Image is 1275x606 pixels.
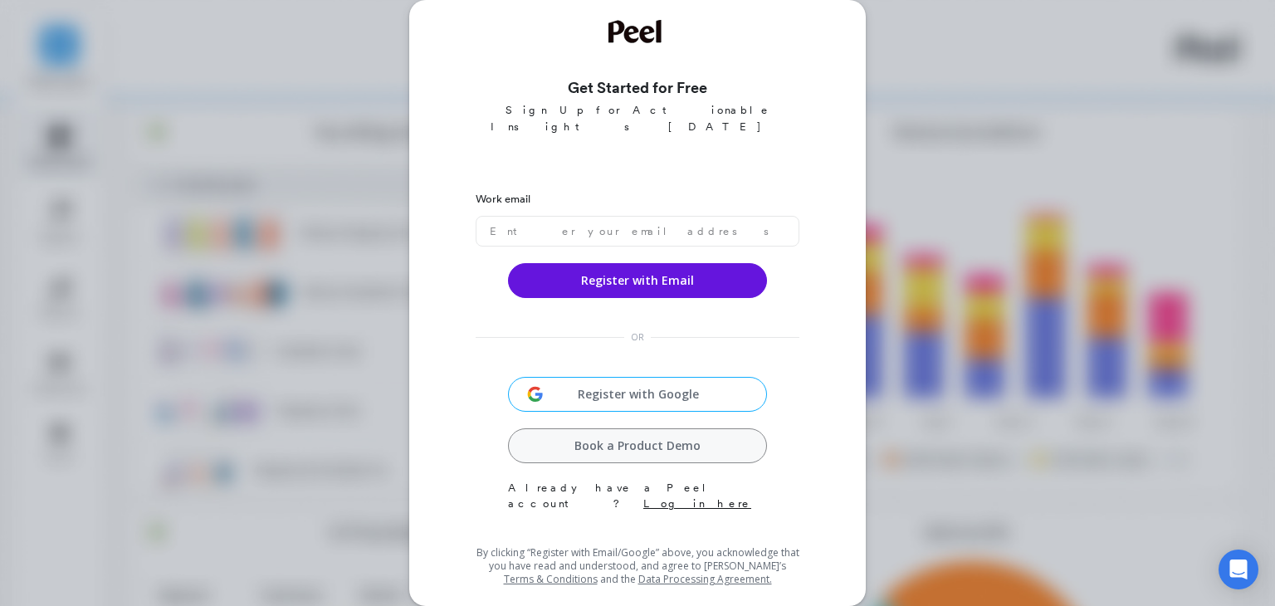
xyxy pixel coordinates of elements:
button: Register with Email [508,263,767,298]
span: Register with Google [548,386,729,403]
p: Already have a Peel account? [508,480,767,512]
img: svg+xml;base64,PHN2ZyB3aWR0aD0iMzIiIGhlaWdodD0iMzIiIHZpZXdCb3g9IjAgMCAzMiAzMiIgZmlsbD0ibm9uZSIgeG... [523,382,548,407]
button: Register with Google [508,377,767,412]
h3: Get Started for Free [476,76,799,99]
a: Log in here [643,497,751,510]
label: Work email [476,191,799,208]
div: Open Intercom Messenger [1219,550,1258,589]
p: Sign Up for Actionable Insights [DATE] [476,102,799,134]
a: Book a Product Demo [508,428,767,463]
input: Enter your email address [476,216,799,247]
p: By clicking “Register with Email/Google” above, you acknowledge that you have read and understood... [476,546,799,586]
a: Terms & Conditions [504,572,598,586]
img: Welcome to Peel [608,20,667,43]
a: Data Processing Agreement. [638,572,772,586]
span: OR [631,331,644,344]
